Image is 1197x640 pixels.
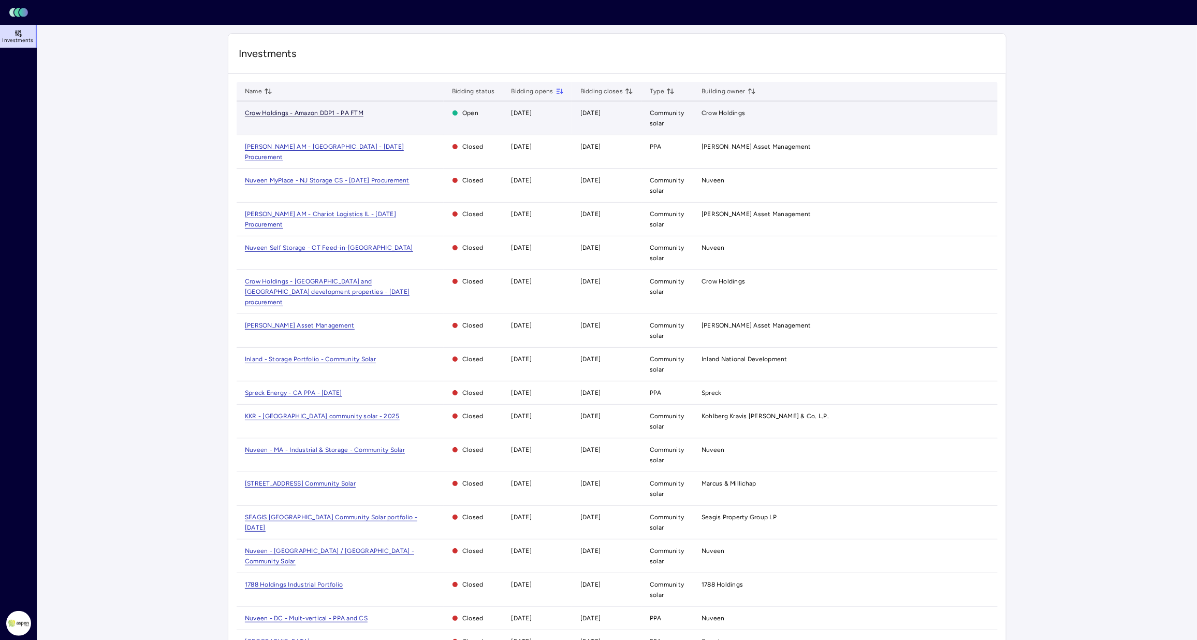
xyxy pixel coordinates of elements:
span: Closed [452,276,495,287]
td: [PERSON_NAME] Asset Management [693,203,998,236]
span: Open [452,108,495,118]
span: Closed [452,411,495,421]
time: [DATE] [512,615,532,622]
td: Spreck [693,381,998,405]
span: Spreck Energy - CA PPA - [DATE] [245,389,342,397]
time: [DATE] [580,514,601,521]
td: Inland National Development [693,348,998,381]
a: [PERSON_NAME] AM - Chariot Logistics IL - [DATE] Procurement [245,210,396,228]
span: Nuveen - [GEOGRAPHIC_DATA] / [GEOGRAPHIC_DATA] - Community Solar [245,547,414,565]
td: PPA [641,135,693,169]
time: [DATE] [512,278,532,285]
td: Nuveen [693,438,998,472]
td: Crow Holdings [693,102,998,135]
a: Nuveen - DC - Mult-vertical - PPA and CS [245,615,368,622]
a: [STREET_ADDRESS] Community Solar [245,480,356,487]
time: [DATE] [512,413,532,420]
td: Nuveen [693,169,998,203]
a: Nuveen - MA - Industrial & Storage - Community Solar [245,446,405,453]
img: Aspen Power [6,611,31,636]
time: [DATE] [512,210,532,218]
span: Closed [452,141,495,152]
span: Bidding status [452,86,495,96]
span: KKR - [GEOGRAPHIC_DATA] community solar - 2025 [245,413,400,420]
time: [DATE] [512,109,532,117]
td: Community solar [641,438,693,472]
td: Kohlberg Kravis [PERSON_NAME] & Co. L.P. [693,405,998,438]
a: Spreck Energy - CA PPA - [DATE] [245,389,342,396]
td: Community solar [641,236,693,270]
span: Nuveen - MA - Industrial & Storage - Community Solar [245,446,405,454]
span: Investments [239,46,996,61]
span: SEAGIS [GEOGRAPHIC_DATA] Community Solar portfolio - [DATE] [245,514,417,532]
time: [DATE] [580,177,601,184]
td: PPA [641,381,693,405]
a: Crow Holdings - Amazon DDP1 - PA FTM [245,109,363,117]
time: [DATE] [580,480,601,487]
time: [DATE] [512,480,532,487]
span: Crow Holdings - [GEOGRAPHIC_DATA] and [GEOGRAPHIC_DATA] development properties - [DATE] procurement [245,278,410,306]
td: Nuveen [693,539,998,573]
a: KKR - [GEOGRAPHIC_DATA] community solar - 2025 [245,413,400,420]
button: toggle sorting [666,87,675,95]
span: Inland - Storage Portfolio - Community Solar [245,355,376,363]
time: [DATE] [580,581,601,588]
span: Closed [452,175,495,186]
td: Community solar [641,314,693,348]
time: [DATE] [580,355,601,363]
a: Inland - Storage Portfolio - Community Solar [245,355,376,363]
time: [DATE] [580,210,601,218]
span: Closed [452,579,495,590]
time: [DATE] [580,278,601,285]
button: toggle sorting [556,87,564,95]
span: Closed [452,478,495,489]
span: Closed [452,354,495,364]
time: [DATE] [512,177,532,184]
time: [DATE] [580,143,601,150]
td: Community solar [641,506,693,539]
td: Nuveen [693,236,998,270]
a: Nuveen MyPlace - NJ Storage CS - [DATE] Procurement [245,177,410,184]
time: [DATE] [580,615,601,622]
td: Seagis Property Group LP [693,506,998,539]
td: Community solar [641,472,693,506]
td: [PERSON_NAME] Asset Management [693,314,998,348]
time: [DATE] [512,143,532,150]
time: [DATE] [512,514,532,521]
td: Community solar [641,573,693,607]
td: Marcus & Millichap [693,472,998,506]
span: [PERSON_NAME] AM - [GEOGRAPHIC_DATA] - [DATE] Procurement [245,143,404,161]
span: Investments [2,37,33,44]
time: [DATE] [512,581,532,588]
td: Community solar [641,348,693,381]
td: Community solar [641,203,693,236]
td: Crow Holdings [693,270,998,314]
time: [DATE] [512,446,532,453]
a: [PERSON_NAME] Asset Management [245,322,355,329]
span: Closed [452,243,495,253]
a: Nuveen - [GEOGRAPHIC_DATA] / [GEOGRAPHIC_DATA] - Community Solar [245,547,414,565]
time: [DATE] [580,547,601,554]
td: Nuveen [693,607,998,630]
button: toggle sorting [264,87,272,95]
button: toggle sorting [748,87,756,95]
a: 1788 Holdings Industrial Portfolio [245,581,343,588]
span: Closed [452,546,495,556]
span: Building owner [702,86,756,96]
td: Community solar [641,270,693,314]
button: toggle sorting [625,87,633,95]
td: Community solar [641,102,693,135]
span: Closed [452,445,495,455]
td: PPA [641,607,693,630]
time: [DATE] [512,244,532,251]
td: Community solar [641,405,693,438]
span: Closed [452,613,495,623]
td: 1788 Holdings [693,573,998,607]
a: Nuveen Self Storage - CT Feed-in-[GEOGRAPHIC_DATA] [245,244,413,251]
span: Nuveen - DC - Mult-vertical - PPA and CS [245,615,368,622]
span: Closed [452,209,495,219]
